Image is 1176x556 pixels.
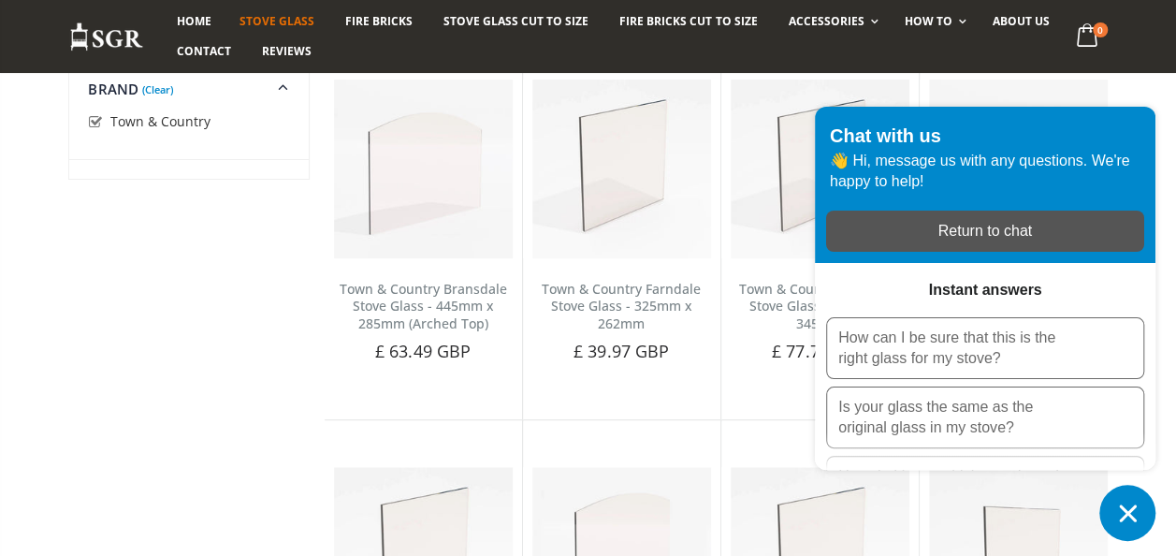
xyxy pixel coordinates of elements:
[334,80,513,258] img: Town & Country Bransdale stove glass with an arched top
[340,280,507,333] a: Town & Country Bransdale Stove Glass - 445mm x 285mm (Arched Top)
[1093,22,1108,37] span: 0
[443,13,588,29] span: Stove Glass Cut To Size
[772,340,867,362] span: £ 77.79 GBP
[375,340,471,362] span: £ 63.49 GBP
[345,13,413,29] span: Fire Bricks
[532,80,711,258] img: Town and Country Farndale Stove Glass
[177,13,211,29] span: Home
[331,7,427,37] a: Fire Bricks
[262,43,312,59] span: Reviews
[177,43,231,59] span: Contact
[142,87,173,92] a: (Clear)
[788,13,864,29] span: Accessories
[731,80,909,258] img: Town and Country Glaisdale Stove Glass
[809,107,1161,541] inbox-online-store-chat: Shopify online store chat
[429,7,603,37] a: Stove Glass Cut To Size
[605,7,771,37] a: Fire Bricks Cut To Size
[774,7,887,37] a: Accessories
[110,112,211,130] span: Town & Country
[1068,19,1107,55] a: 0
[163,37,245,66] a: Contact
[619,13,757,29] span: Fire Bricks Cut To Size
[929,80,1108,258] img: Town & Country Little Thurlow arched top stove glass
[69,22,144,52] img: Stove Glass Replacement
[739,280,901,333] a: Town & Country Glaisdale Stove Glass - 435mm x 345mm
[542,280,701,333] a: Town & Country Farndale Stove Glass - 325mm x 262mm
[240,13,314,29] span: Stove Glass
[891,7,976,37] a: How To
[248,37,326,66] a: Reviews
[225,7,328,37] a: Stove Glass
[993,13,1050,29] span: About us
[163,7,225,37] a: Home
[88,80,138,98] span: Brand
[905,13,952,29] span: How To
[573,340,669,362] span: £ 39.97 GBP
[979,7,1064,37] a: About us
